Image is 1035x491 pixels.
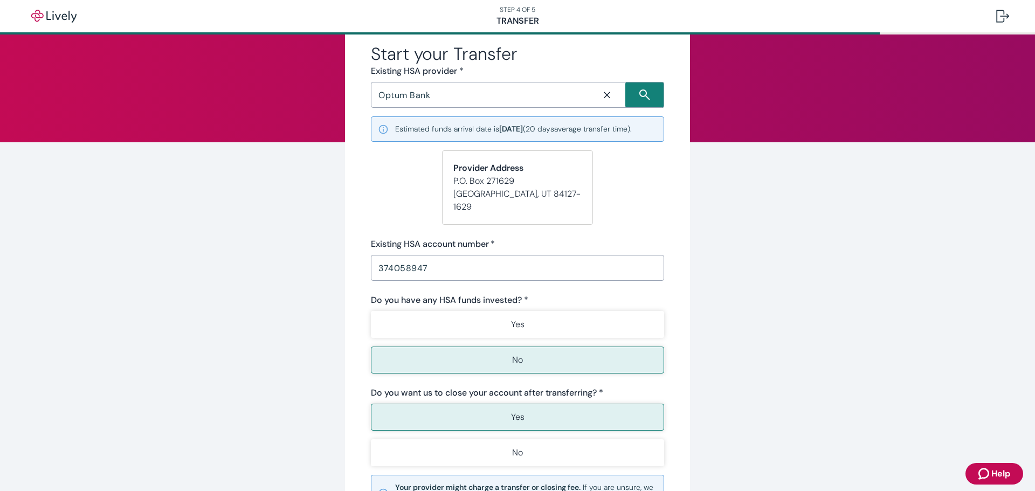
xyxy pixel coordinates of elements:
button: No [371,439,664,466]
p: Yes [511,318,525,331]
svg: Search icon [639,89,650,100]
label: Do you want us to close your account after transferring? * [371,386,603,399]
button: Zendesk support iconHelp [965,463,1023,485]
img: Lively [24,10,84,23]
input: Search input [374,87,589,102]
button: Close icon [589,83,625,107]
p: [GEOGRAPHIC_DATA] , UT 84127-1629 [453,188,582,213]
small: Estimated funds arrival date is ( 20 days average transfer time). [395,123,632,135]
strong: Provider Address [453,162,523,174]
button: Log out [988,3,1018,29]
p: Yes [511,411,525,424]
p: No [512,446,523,459]
span: Help [991,467,1010,480]
svg: Close icon [602,89,612,100]
h2: Start your Transfer [371,43,664,65]
label: Existing HSA account number [371,238,495,251]
label: Do you have any HSA funds invested? * [371,294,528,307]
label: Existing HSA provider * [371,65,464,78]
p: No [512,354,523,366]
button: Yes [371,404,664,431]
button: Yes [371,311,664,338]
button: No [371,347,664,374]
button: Search icon [625,82,664,108]
svg: Zendesk support icon [978,467,991,480]
p: P.O. Box 271629 [453,175,582,188]
b: [DATE] [499,124,523,134]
